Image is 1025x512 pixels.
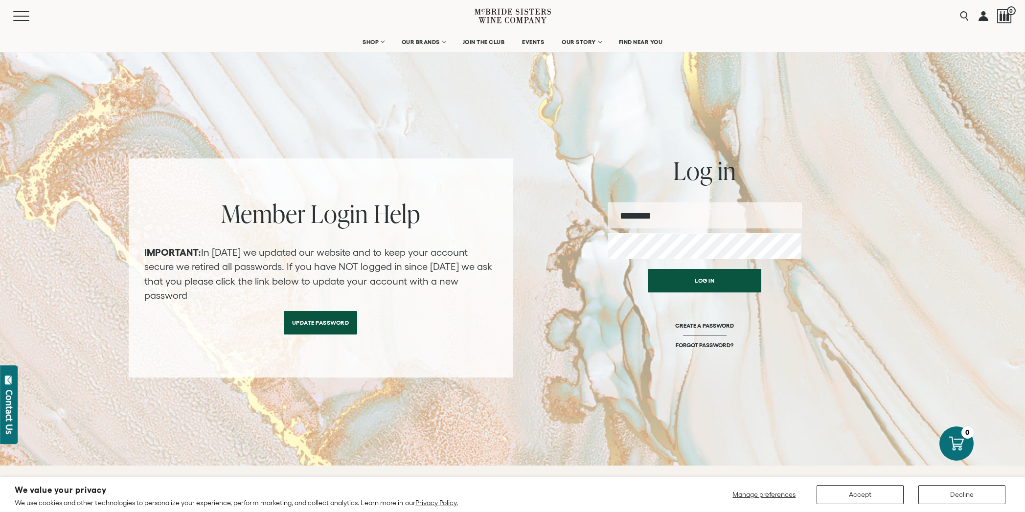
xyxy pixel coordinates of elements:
[516,32,550,52] a: EVENTS
[356,32,390,52] a: SHOP
[555,32,608,52] a: OUR STORY
[15,486,458,494] h2: We value your privacy
[463,39,505,45] span: JOIN THE CLUB
[284,311,358,334] a: Update Password
[522,39,544,45] span: EVENTS
[961,426,974,439] div: 0
[363,39,379,45] span: SHOP
[144,201,497,226] h2: Member Login Help
[918,485,1005,504] button: Decline
[395,32,452,52] a: OUR BRANDS
[1007,6,1016,15] span: 0
[415,499,458,507] a: Privacy Policy.
[619,39,663,45] span: FIND NEAR YOU
[144,245,497,303] p: In [DATE] we updated our website and to keep your account secure we retired all passwords. If you...
[402,39,440,45] span: OUR BRANDS
[562,39,596,45] span: OUR STORY
[727,485,802,504] button: Manage preferences
[144,247,201,258] strong: IMPORTANT:
[456,32,511,52] a: JOIN THE CLUB
[675,322,733,341] a: CREATE A PASSWORD
[613,32,669,52] a: FIND NEAR YOU
[608,158,802,183] h2: Log in
[13,11,48,21] button: Mobile Menu Trigger
[4,390,14,434] div: Contact Us
[817,485,904,504] button: Accept
[648,269,761,292] button: Log in
[15,498,458,507] p: We use cookies and other technologies to personalize your experience, perform marketing, and coll...
[676,341,733,349] a: FORGOT PASSWORD?
[732,490,796,498] span: Manage preferences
